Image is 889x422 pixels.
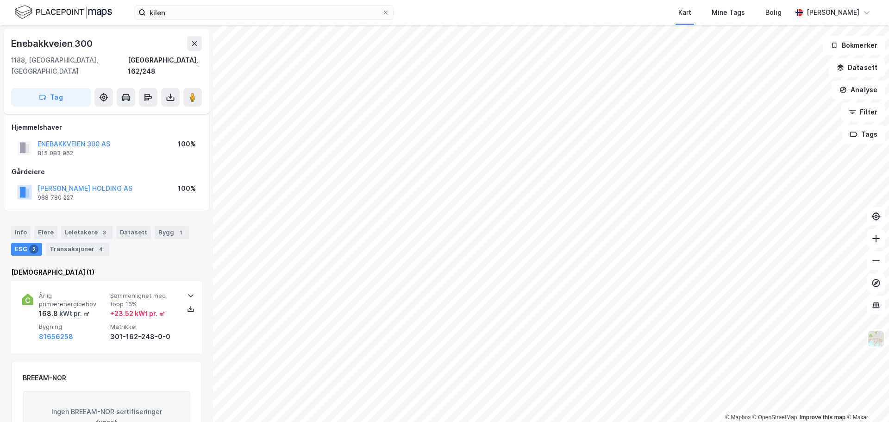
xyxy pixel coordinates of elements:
div: 100% [178,139,196,150]
img: Z [867,330,885,347]
div: Gårdeiere [12,166,201,177]
a: OpenStreetMap [752,414,797,421]
div: 301-162-248-0-0 [110,331,178,342]
div: Mine Tags [712,7,745,18]
div: 2 [29,245,38,254]
div: Eiere [34,226,57,239]
a: Improve this map [800,414,845,421]
div: 4 [96,245,106,254]
div: Info [11,226,31,239]
div: [GEOGRAPHIC_DATA], 162/248 [128,55,202,77]
div: 1 [176,228,185,237]
div: [PERSON_NAME] [807,7,859,18]
div: Hjemmelshaver [12,122,201,133]
div: 815 083 962 [38,150,73,157]
div: 1188, [GEOGRAPHIC_DATA], [GEOGRAPHIC_DATA] [11,55,128,77]
div: ESG [11,243,42,256]
button: 81656258 [39,331,73,342]
a: Mapbox [725,414,751,421]
div: + 23.52 kWt pr. ㎡ [110,308,165,319]
div: Bolig [765,7,782,18]
div: 3 [100,228,109,237]
span: Sammenlignet med topp 15% [110,292,178,308]
div: BREEAM-NOR [23,372,66,384]
div: Bygg [155,226,189,239]
div: Datasett [116,226,151,239]
img: logo.f888ab2527a4732fd821a326f86c7f29.svg [15,4,112,20]
div: Enebakkveien 300 [11,36,94,51]
div: Kart [678,7,691,18]
span: Bygning [39,323,106,331]
div: [DEMOGRAPHIC_DATA] (1) [11,267,202,278]
button: Bokmerker [823,36,885,55]
div: Transaksjoner [46,243,109,256]
iframe: Chat Widget [843,378,889,422]
span: Matrikkel [110,323,178,331]
div: 100% [178,183,196,194]
div: 168.8 [39,308,90,319]
div: kWt pr. ㎡ [58,308,90,319]
div: 988 780 227 [38,194,74,202]
button: Analyse [832,81,885,99]
div: Leietakere [61,226,113,239]
input: Søk på adresse, matrikkel, gårdeiere, leietakere eller personer [146,6,382,19]
span: Årlig primærenergibehov [39,292,106,308]
button: Tag [11,88,91,107]
button: Datasett [829,58,885,77]
button: Tags [842,125,885,144]
button: Filter [841,103,885,121]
